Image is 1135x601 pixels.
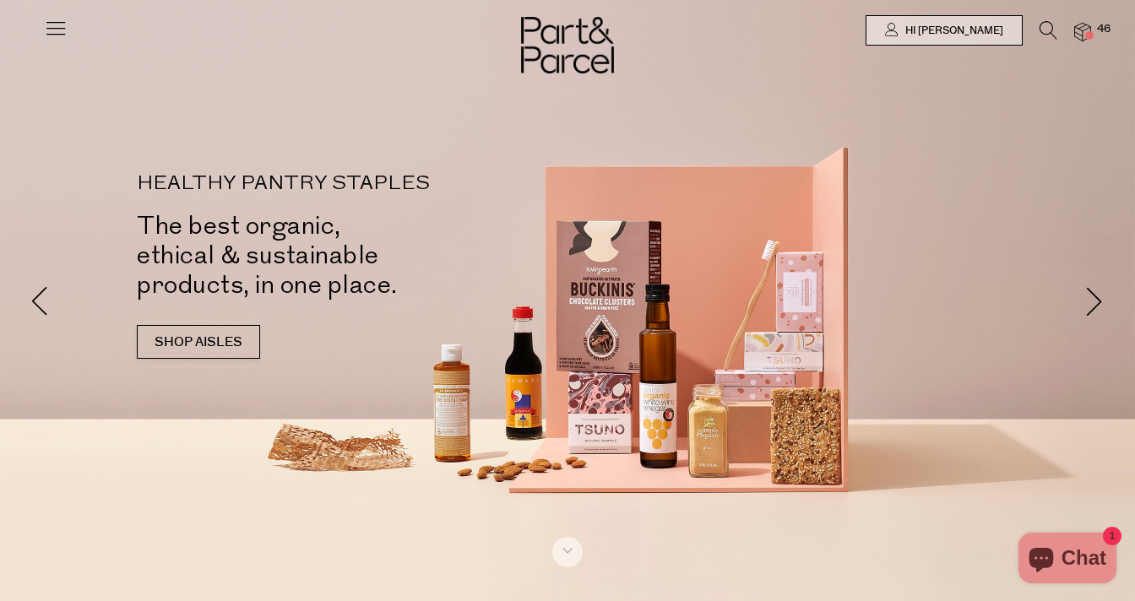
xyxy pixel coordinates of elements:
span: 46 [1093,22,1115,37]
img: Part&Parcel [521,17,614,73]
a: SHOP AISLES [137,325,260,359]
a: Hi [PERSON_NAME] [866,15,1023,46]
span: Hi [PERSON_NAME] [901,24,1003,38]
a: 46 [1074,23,1091,41]
p: HEALTHY PANTRY STAPLES [137,174,593,194]
h2: The best organic, ethical & sustainable products, in one place. [137,211,593,300]
inbox-online-store-chat: Shopify online store chat [1013,533,1121,587]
